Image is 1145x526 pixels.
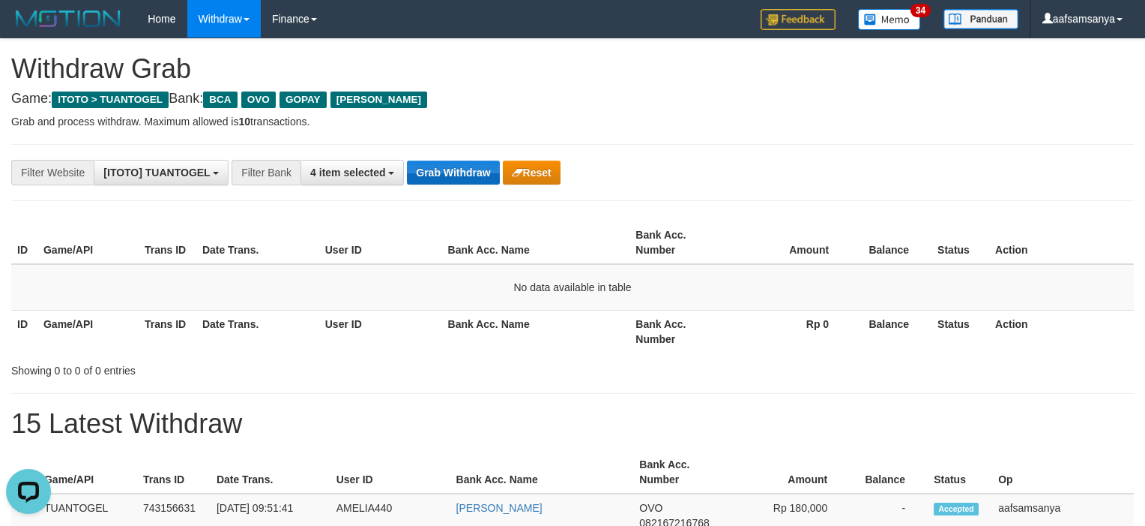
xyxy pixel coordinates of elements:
[37,310,139,353] th: Game/API
[503,161,561,185] button: Reset
[241,92,276,108] span: OVO
[11,92,1134,107] h4: Game: Bank:
[732,451,850,494] th: Amount
[11,357,466,378] div: Showing 0 to 0 of 0 entries
[731,310,851,353] th: Rp 0
[330,92,427,108] span: [PERSON_NAME]
[103,167,210,179] span: [ITOTO] TUANTOGEL
[629,310,731,353] th: Bank Acc. Number
[211,451,330,494] th: Date Trans.
[11,310,37,353] th: ID
[11,54,1134,84] h1: Withdraw Grab
[52,92,169,108] span: ITOTO > TUANTOGEL
[139,310,196,353] th: Trans ID
[37,221,139,264] th: Game/API
[11,264,1134,311] td: No data available in table
[203,92,237,108] span: BCA
[196,221,319,264] th: Date Trans.
[6,6,51,51] button: Open LiveChat chat widget
[910,4,931,17] span: 34
[850,451,928,494] th: Balance
[232,160,300,185] div: Filter Bank
[761,9,836,30] img: Feedback.jpg
[731,221,851,264] th: Amount
[11,160,94,185] div: Filter Website
[11,221,37,264] th: ID
[38,451,137,494] th: Game/API
[851,310,931,353] th: Balance
[319,310,442,353] th: User ID
[300,160,404,185] button: 4 item selected
[442,221,630,264] th: Bank Acc. Name
[310,167,385,179] span: 4 item selected
[94,160,229,185] button: [ITOTO] TUANTOGEL
[11,114,1134,129] p: Grab and process withdraw. Maximum allowed is transactions.
[858,9,921,30] img: Button%20Memo.svg
[238,116,250,128] strong: 10
[934,503,979,515] span: Accepted
[407,161,499,185] button: Grab Withdraw
[137,451,211,494] th: Trans ID
[931,221,989,264] th: Status
[319,221,442,264] th: User ID
[989,221,1134,264] th: Action
[196,310,319,353] th: Date Trans.
[280,92,327,108] span: GOPAY
[11,8,125,30] img: MOTION_logo.png
[639,502,662,514] span: OVO
[633,451,732,494] th: Bank Acc. Number
[851,221,931,264] th: Balance
[330,451,450,494] th: User ID
[931,310,989,353] th: Status
[450,451,634,494] th: Bank Acc. Name
[139,221,196,264] th: Trans ID
[943,9,1018,29] img: panduan.png
[992,451,1134,494] th: Op
[456,502,543,514] a: [PERSON_NAME]
[442,310,630,353] th: Bank Acc. Name
[11,451,38,494] th: ID
[989,310,1134,353] th: Action
[629,221,731,264] th: Bank Acc. Number
[11,409,1134,439] h1: 15 Latest Withdraw
[928,451,992,494] th: Status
